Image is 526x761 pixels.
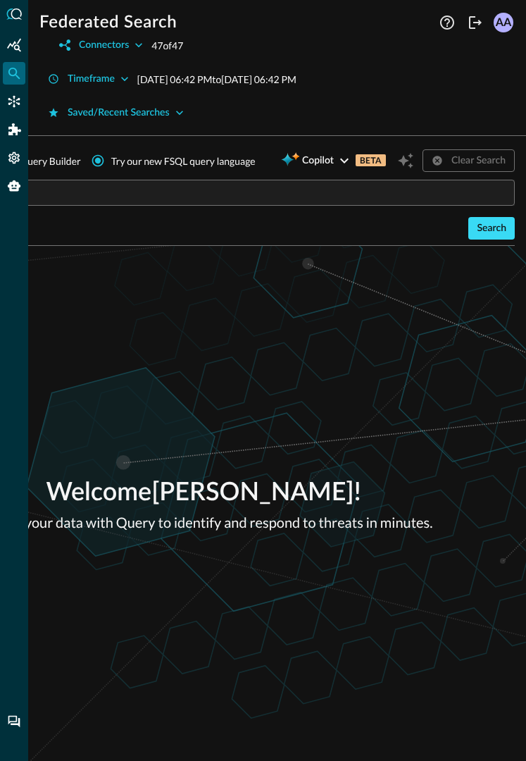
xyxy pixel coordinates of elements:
button: Logout [464,11,487,34]
div: Settings [3,147,25,169]
div: Federated Search [3,62,25,85]
div: Try our new FSQL query language [111,154,256,168]
div: Summary Insights [3,34,25,56]
h1: Federated Search [39,11,177,34]
div: Timeframe [68,70,115,88]
div: Query Agent [3,175,25,197]
button: Help [436,11,458,34]
span: Query Builder [20,154,81,168]
p: 47 of 47 [151,38,183,53]
button: Connectors [51,34,151,56]
div: AA [494,13,513,32]
button: CopilotBETA [273,149,394,172]
p: [DATE] 06:42 PM to [DATE] 06:42 PM [137,72,296,87]
div: Chat [3,710,25,733]
div: Search [477,220,506,237]
div: Addons [4,118,26,141]
button: Search [468,217,515,240]
button: Timeframe [39,68,137,90]
div: Saved/Recent Searches [68,104,170,122]
p: BETA [356,154,386,166]
div: Connectors [3,90,25,113]
button: Saved/Recent Searches [39,101,192,124]
div: Connectors [79,37,129,54]
span: Copilot [302,152,334,170]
